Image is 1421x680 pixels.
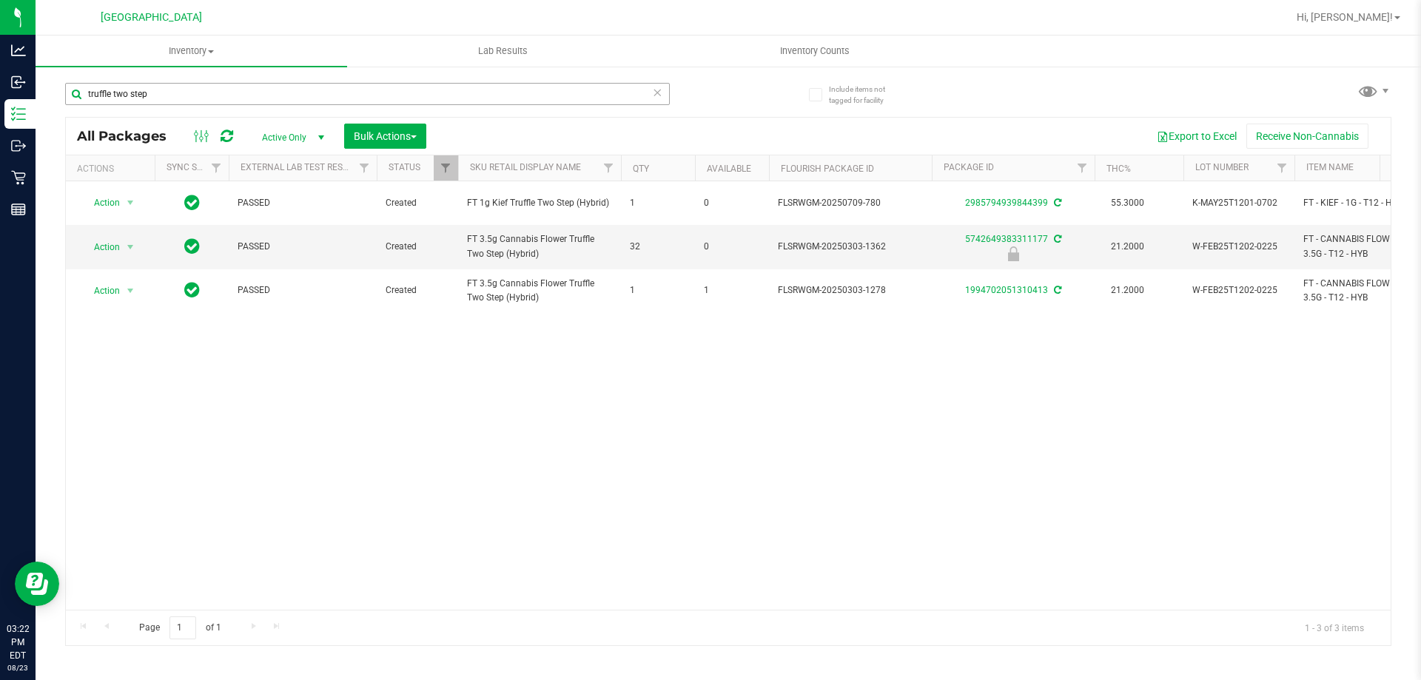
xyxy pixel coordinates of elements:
span: In Sync [184,236,200,257]
span: 21.2000 [1103,236,1152,257]
span: Created [386,196,449,210]
a: Available [707,164,751,174]
span: Page of 1 [127,616,233,639]
span: 0 [704,240,760,254]
span: select [121,237,140,257]
inline-svg: Outbound [11,138,26,153]
span: FT - CANNABIS FLOWER - 3.5G - T12 - HYB [1303,232,1415,260]
span: Action [81,192,121,213]
a: Filter [204,155,229,181]
a: Item Name [1306,162,1354,172]
span: Sync from Compliance System [1052,234,1061,244]
span: Bulk Actions [354,130,417,142]
inline-svg: Inventory [11,107,26,121]
button: Receive Non-Cannabis [1246,124,1368,149]
button: Bulk Actions [344,124,426,149]
input: Search Package ID, Item Name, SKU, Lot or Part Number... [65,83,670,105]
span: Include items not tagged for facility [829,84,903,106]
span: Inventory [36,44,347,58]
a: Lab Results [347,36,659,67]
a: Sku Retail Display Name [470,162,581,172]
span: 1 - 3 of 3 items [1293,616,1376,639]
span: FT 3.5g Cannabis Flower Truffle Two Step (Hybrid) [467,277,612,305]
span: W-FEB25T1202-0225 [1192,283,1286,297]
span: PASSED [238,283,368,297]
span: All Packages [77,128,181,144]
inline-svg: Analytics [11,43,26,58]
a: THC% [1106,164,1131,174]
span: 1 [630,196,686,210]
span: Action [81,237,121,257]
span: PASSED [238,196,368,210]
a: Lot Number [1195,162,1249,172]
iframe: Resource center [15,562,59,606]
span: In Sync [184,280,200,300]
a: Inventory [36,36,347,67]
span: 1 [704,283,760,297]
span: select [121,280,140,301]
input: 1 [169,616,196,639]
span: FT 1g Kief Truffle Two Step (Hybrid) [467,196,612,210]
span: 1 [630,283,686,297]
span: 55.3000 [1103,192,1152,214]
span: FT - CANNABIS FLOWER - 3.5G - T12 - HYB [1303,277,1415,305]
a: Filter [434,155,458,181]
p: 08/23 [7,662,29,673]
inline-svg: Reports [11,202,26,217]
a: Inventory Counts [659,36,970,67]
a: External Lab Test Result [241,162,357,172]
a: 1994702051310413 [965,285,1048,295]
span: 21.2000 [1103,280,1152,301]
button: Export to Excel [1147,124,1246,149]
a: Sync Status [167,162,224,172]
a: Status [389,162,420,172]
span: select [121,192,140,213]
span: Hi, [PERSON_NAME]! [1297,11,1393,23]
a: Filter [352,155,377,181]
div: Newly Received [930,246,1097,261]
span: Created [386,240,449,254]
span: Inventory Counts [760,44,870,58]
span: FLSRWGM-20250303-1362 [778,240,923,254]
span: [GEOGRAPHIC_DATA] [101,11,202,24]
span: Created [386,283,449,297]
span: Clear [652,83,662,102]
a: Filter [1270,155,1294,181]
a: Qty [633,164,649,174]
span: FT 3.5g Cannabis Flower Truffle Two Step (Hybrid) [467,232,612,260]
span: Lab Results [458,44,548,58]
span: Sync from Compliance System [1052,285,1061,295]
span: FT - KIEF - 1G - T12 - HYB [1303,196,1415,210]
p: 03:22 PM EDT [7,622,29,662]
span: Sync from Compliance System [1052,198,1061,208]
span: K-MAY25T1201-0702 [1192,196,1286,210]
a: 5742649383311177 [965,234,1048,244]
span: 0 [704,196,760,210]
span: FLSRWGM-20250303-1278 [778,283,923,297]
div: Actions [77,164,149,174]
span: FLSRWGM-20250709-780 [778,196,923,210]
a: Filter [1070,155,1095,181]
inline-svg: Retail [11,170,26,185]
span: PASSED [238,240,368,254]
span: In Sync [184,192,200,213]
span: W-FEB25T1202-0225 [1192,240,1286,254]
a: Package ID [944,162,994,172]
span: Action [81,280,121,301]
span: 32 [630,240,686,254]
a: Filter [597,155,621,181]
a: 2985794939844399 [965,198,1048,208]
a: Flourish Package ID [781,164,874,174]
inline-svg: Inbound [11,75,26,90]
